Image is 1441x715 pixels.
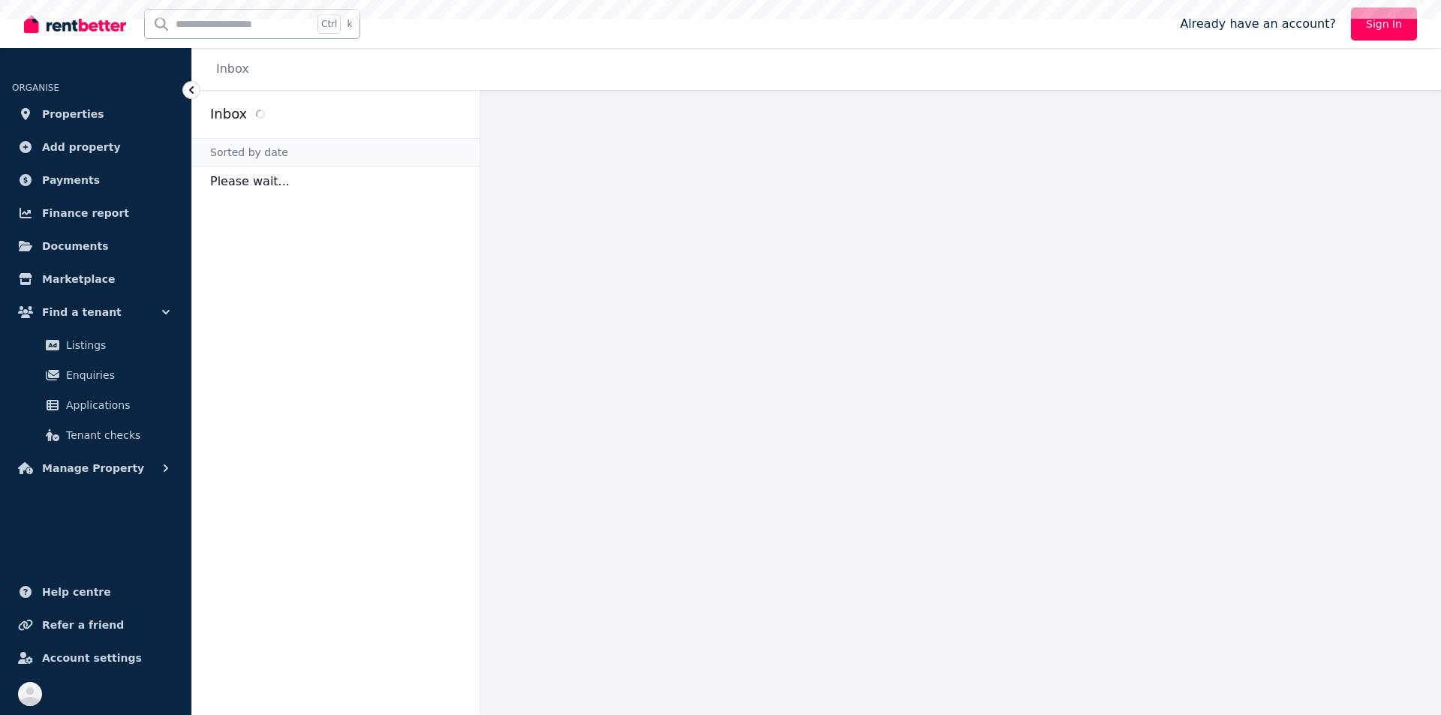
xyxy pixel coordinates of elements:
span: ORGANISE [12,83,59,93]
nav: Breadcrumb [192,48,267,90]
p: Please wait... [192,167,480,197]
a: Tenant checks [18,420,173,450]
span: Tenant checks [66,426,167,444]
a: Marketplace [12,264,179,294]
a: Payments [12,165,179,195]
span: Find a tenant [42,303,122,321]
span: k [347,18,352,30]
a: Applications [18,390,173,420]
span: Marketplace [42,270,115,288]
span: Add property [42,138,121,156]
span: Enquiries [66,366,167,384]
span: Listings [66,336,167,354]
a: Add property [12,132,179,162]
span: Applications [66,396,167,414]
span: Properties [42,105,104,123]
a: Sign In [1351,8,1417,41]
span: Already have an account? [1180,15,1336,33]
a: Finance report [12,198,179,228]
button: Find a tenant [12,297,179,327]
span: Finance report [42,204,129,222]
span: Ctrl [317,14,341,34]
h2: Inbox [210,104,247,125]
span: Help centre [42,583,111,601]
a: Enquiries [18,360,173,390]
span: Manage Property [42,459,144,477]
a: Help centre [12,577,179,607]
a: Listings [18,330,173,360]
img: RentBetter [24,13,126,35]
button: Manage Property [12,453,179,483]
div: Sorted by date [192,138,480,167]
span: Account settings [42,649,142,667]
span: Documents [42,237,109,255]
a: Refer a friend [12,610,179,640]
span: Refer a friend [42,616,124,634]
span: Payments [42,171,100,189]
a: Properties [12,99,179,129]
a: Inbox [216,62,249,76]
a: Documents [12,231,179,261]
a: Account settings [12,643,179,673]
